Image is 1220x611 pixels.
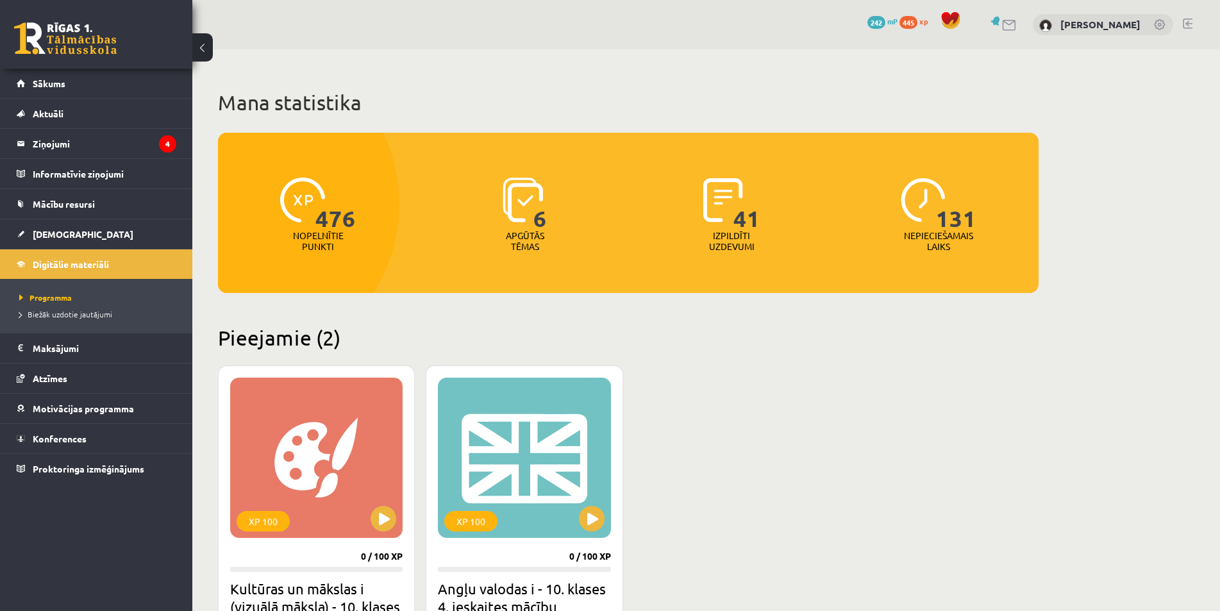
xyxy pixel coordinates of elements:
a: Informatīvie ziņojumi [17,159,176,188]
a: Proktoringa izmēģinājums [17,454,176,483]
a: 242 mP [867,16,898,26]
legend: Maksājumi [33,333,176,363]
a: Biežāk uzdotie jautājumi [19,308,180,320]
img: icon-learned-topics-4a711ccc23c960034f471b6e78daf4a3bad4a20eaf4de84257b87e66633f6470.svg [503,178,543,222]
span: [DEMOGRAPHIC_DATA] [33,228,133,240]
p: Nepieciešamais laiks [904,230,973,252]
div: XP 100 [237,511,290,531]
a: Digitālie materiāli [17,249,176,279]
span: Proktoringa izmēģinājums [33,463,144,474]
a: Ziņojumi4 [17,129,176,158]
a: Sākums [17,69,176,98]
img: icon-clock-7be60019b62300814b6bd22b8e044499b485619524d84068768e800edab66f18.svg [901,178,946,222]
p: Apgūtās tēmas [500,230,550,252]
span: Programma [19,292,72,303]
a: Konferences [17,424,176,453]
p: Izpildīti uzdevumi [706,230,756,252]
a: Programma [19,292,180,303]
legend: Ziņojumi [33,129,176,158]
span: Mācību resursi [33,198,95,210]
legend: Informatīvie ziņojumi [33,159,176,188]
i: 4 [159,135,176,153]
div: XP 100 [444,511,497,531]
span: 131 [936,178,976,230]
img: Kirils Bondarevs [1039,19,1052,32]
a: [PERSON_NAME] [1060,18,1141,31]
span: xp [919,16,928,26]
img: icon-completed-tasks-ad58ae20a441b2904462921112bc710f1caf180af7a3daa7317a5a94f2d26646.svg [703,178,743,222]
span: Atzīmes [33,372,67,384]
a: Aktuāli [17,99,176,128]
p: Nopelnītie punkti [293,230,344,252]
a: Rīgas 1. Tālmācības vidusskola [14,22,117,54]
span: Sākums [33,78,65,89]
span: Digitālie materiāli [33,258,109,270]
span: Motivācijas programma [33,403,134,414]
span: 242 [867,16,885,29]
h1: Mana statistika [218,90,1039,115]
a: 445 xp [899,16,934,26]
span: mP [887,16,898,26]
span: Konferences [33,433,87,444]
span: 476 [315,178,356,230]
a: Motivācijas programma [17,394,176,423]
a: [DEMOGRAPHIC_DATA] [17,219,176,249]
a: Atzīmes [17,364,176,393]
img: icon-xp-0682a9bc20223a9ccc6f5883a126b849a74cddfe5390d2b41b4391c66f2066e7.svg [280,178,325,222]
span: 41 [733,178,760,230]
a: Mācību resursi [17,189,176,219]
span: 445 [899,16,917,29]
h2: Pieejamie (2) [218,325,1039,350]
span: 6 [533,178,547,230]
a: Maksājumi [17,333,176,363]
span: Biežāk uzdotie jautājumi [19,309,112,319]
span: Aktuāli [33,108,63,119]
